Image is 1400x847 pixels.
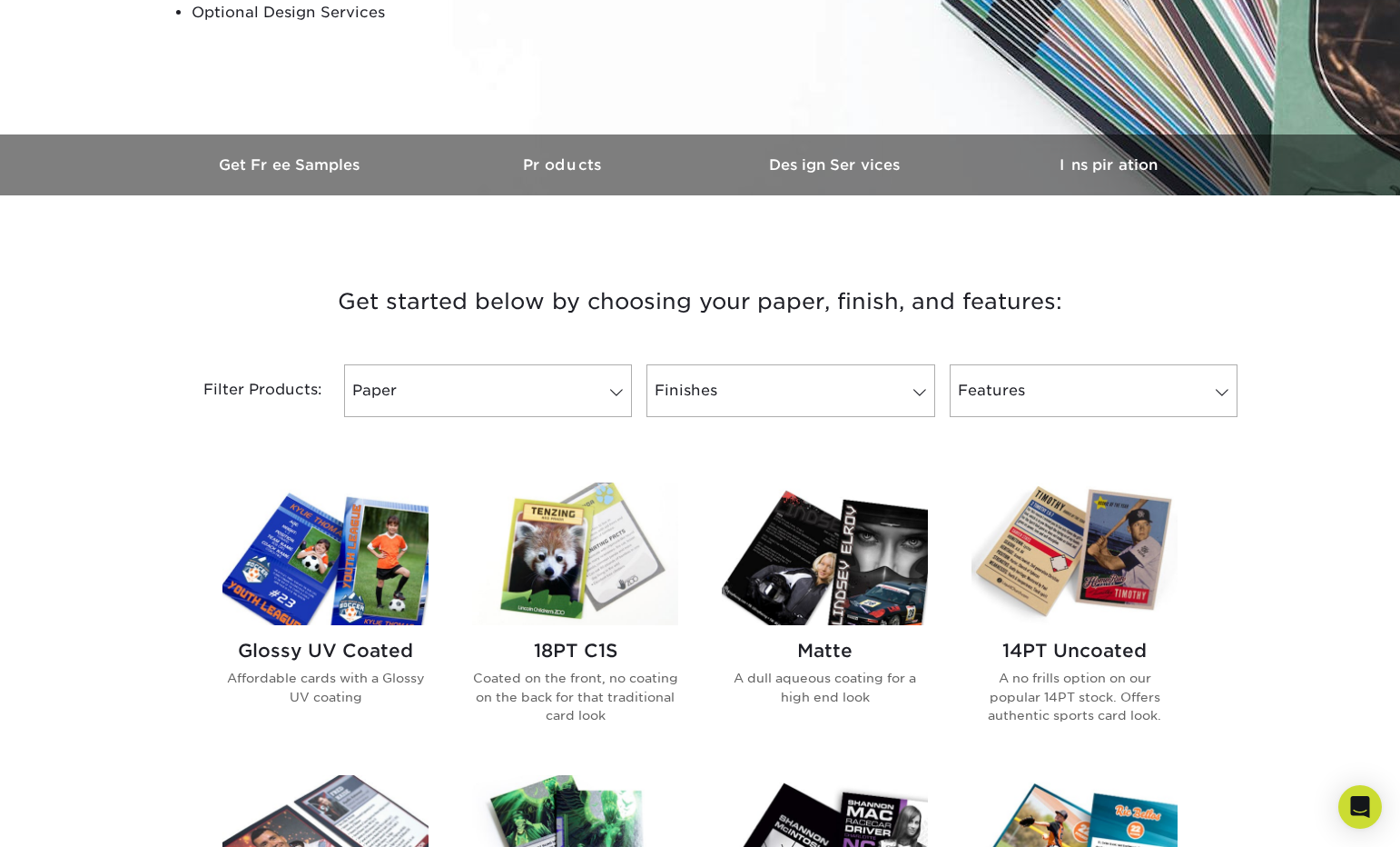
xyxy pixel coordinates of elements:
[155,364,337,417] div: Filter Products:
[344,364,632,417] a: Paper
[472,483,678,625] img: 18PT C1S Trading Cards
[472,483,678,753] a: 18PT C1S Trading Cards 18PT C1S Coated on the front, no coating on the back for that traditional ...
[722,669,928,706] p: A dull aqueous coating for a high end look
[971,483,1178,753] a: 14PT Uncoated Trading Cards 14PT Uncoated A no frills option on our popular 14PT stock. Offers au...
[222,640,429,662] h2: Glossy UV Coated
[722,483,928,625] img: Matte Trading Cards
[700,135,972,195] a: Design Services
[472,640,678,662] h2: 18PT C1S
[722,640,928,662] h2: Matte
[722,483,928,753] a: Matte Trading Cards Matte A dull aqueous coating for a high end look
[700,156,972,174] h3: Design Services
[950,364,1237,417] a: Features
[169,261,1231,343] h3: Get started below by choosing your paper, finish, and features:
[155,156,428,174] h3: Get Free Samples
[971,669,1178,724] p: A no frills option on our popular 14PT stock. Offers authentic sports card look.
[972,156,1245,174] h3: Inspiration
[971,640,1178,662] h2: 14PT Uncoated
[646,364,934,417] a: Finishes
[472,669,678,724] p: Coated on the front, no coating on the back for that traditional card look
[428,135,700,195] a: Products
[971,483,1178,625] img: 14PT Uncoated Trading Cards
[428,156,700,174] h3: Products
[155,135,428,195] a: Get Free Samples
[222,483,429,753] a: Glossy UV Coated Trading Cards Glossy UV Coated Affordable cards with a Glossy UV coating
[972,135,1245,195] a: Inspiration
[222,483,429,625] img: Glossy UV Coated Trading Cards
[222,669,429,706] p: Affordable cards with a Glossy UV coating
[1338,785,1382,829] div: Open Intercom Messenger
